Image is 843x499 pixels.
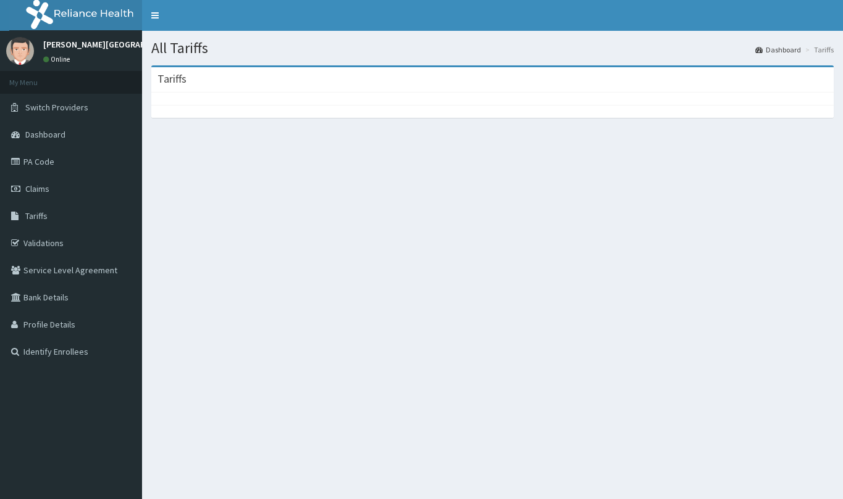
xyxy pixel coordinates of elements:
h1: All Tariffs [151,40,834,56]
p: [PERSON_NAME][GEOGRAPHIC_DATA] [43,40,185,49]
span: Dashboard [25,129,65,140]
h3: Tariffs [157,73,187,85]
span: Tariffs [25,210,48,221]
li: Tariffs [802,44,834,55]
span: Switch Providers [25,102,88,113]
a: Online [43,55,73,64]
a: Dashboard [755,44,801,55]
img: User Image [6,37,34,65]
span: Claims [25,183,49,194]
